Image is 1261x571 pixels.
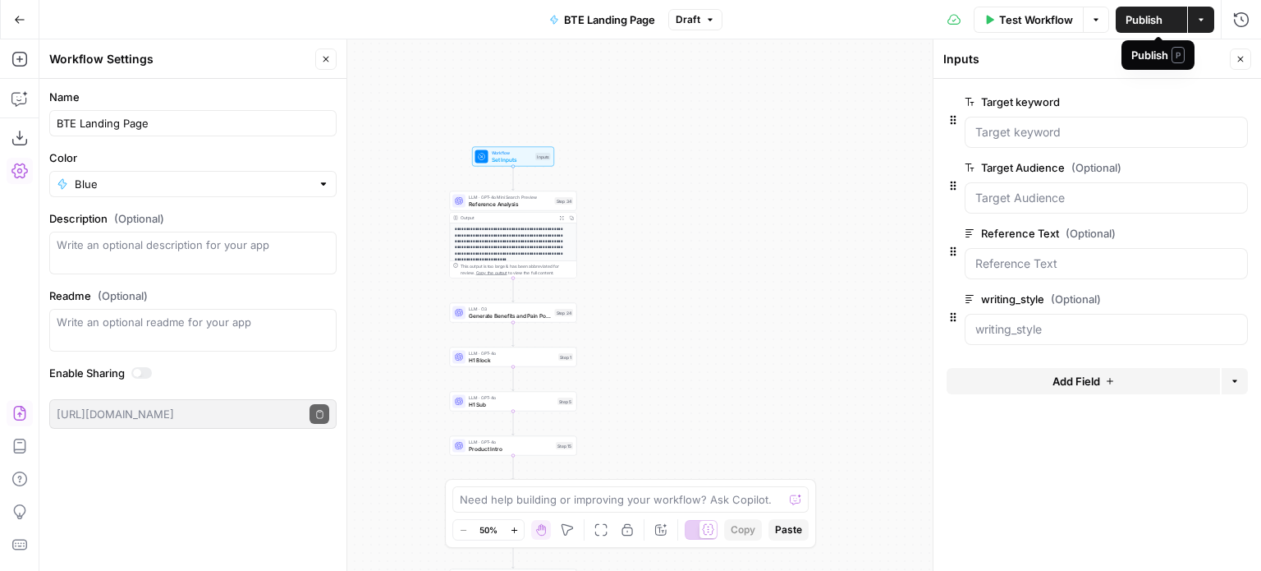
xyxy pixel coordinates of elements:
label: writing_style [965,291,1155,307]
div: WorkflowSet InputsInputs [450,147,577,167]
span: Workflow [492,150,533,156]
input: Untitled [57,115,329,131]
button: edit field [1162,158,1225,177]
div: Step 5 [557,398,573,405]
span: LLM · GPT-4o [469,394,554,401]
span: (Optional) [98,288,148,304]
div: LLM · GPT-4oH1 SubStep 5 [450,392,577,412]
span: LLM · O3 [469,306,552,312]
div: LLM · GPT-4oH1 BlockStep 1 [450,348,577,367]
input: Target Audience [975,190,1237,206]
span: Paste [775,523,802,537]
label: Reference Text [965,225,1155,242]
input: Reference Text [975,256,1237,272]
span: edit field [1168,227,1204,240]
span: 50% [479,523,498,536]
span: Draft [676,12,700,27]
span: Product Intro [469,444,553,453]
div: Inputs [535,153,551,160]
g: Edge from step_1 to step_5 [512,366,515,390]
label: Color [49,150,337,166]
span: LLM · GPT-4o [469,439,553,445]
button: edit field [1162,223,1225,243]
div: Step 15 [556,442,573,449]
label: Enable Sharing [49,365,337,381]
span: Reference Analysis [469,200,552,208]
span: edit field [1168,95,1204,108]
span: edit field [1168,161,1204,174]
span: Copy the output [476,270,507,275]
span: Test Workflow [999,12,1073,28]
button: Test Workflow [974,7,1083,33]
span: H1 Sub [469,400,554,408]
label: Name [49,89,337,105]
span: LLM · GPT-4o Mini Search Preview [469,194,552,200]
span: Set Inputs [492,155,533,163]
g: Edge from start to step_34 [512,166,515,190]
g: Edge from step_5 to step_15 [512,411,515,435]
button: edit field [1162,92,1225,112]
label: Target Audience [965,159,1155,176]
g: Edge from step_41 to step_37 [512,544,515,568]
label: Description [49,210,337,227]
span: Generate Benefits and Pain Points [469,311,552,320]
g: Edge from step_24 to step_1 [512,322,515,346]
div: LLM · GPT-4oProduct IntroStep 15 [450,436,577,456]
button: Add Field [947,368,1220,394]
span: (Optional) [1066,225,1116,242]
div: Step 24 [555,309,574,316]
input: Target keyword [975,124,1237,140]
button: Draft [668,9,722,30]
span: BTE Landing Page [564,12,655,28]
button: Publish [1116,7,1187,33]
div: LLM · O3Generate Benefits and Pain PointsStep 24 [450,303,577,323]
button: BTE Landing Page [539,7,665,33]
input: Blue [75,176,311,192]
span: LLM · GPT-4o [469,350,555,357]
g: Edge from step_34 to step_24 [512,278,515,302]
div: Step 34 [555,197,574,205]
span: Publish [1126,12,1162,28]
g: Edge from step_15 to step_36 [512,455,515,479]
div: Output [461,214,554,221]
button: edit field [1162,289,1225,309]
div: This output is too large & has been abbreviated for review. to view the full content. [461,263,573,276]
span: (Optional) [114,210,164,227]
span: (Optional) [1051,291,1101,307]
span: (Optional) [1071,159,1121,176]
span: H1 Block [469,356,555,364]
div: Step 1 [558,353,573,361]
label: Target keyword [965,94,1155,110]
label: Readme [49,288,337,304]
div: Inputs [943,51,1225,67]
div: Workflow Settings [49,51,310,67]
span: edit field [1168,292,1204,306]
button: Copy [724,519,762,541]
input: writing_style [975,321,1237,338]
button: Paste [768,519,809,541]
span: Copy [731,523,755,537]
span: Add Field [1052,373,1100,389]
